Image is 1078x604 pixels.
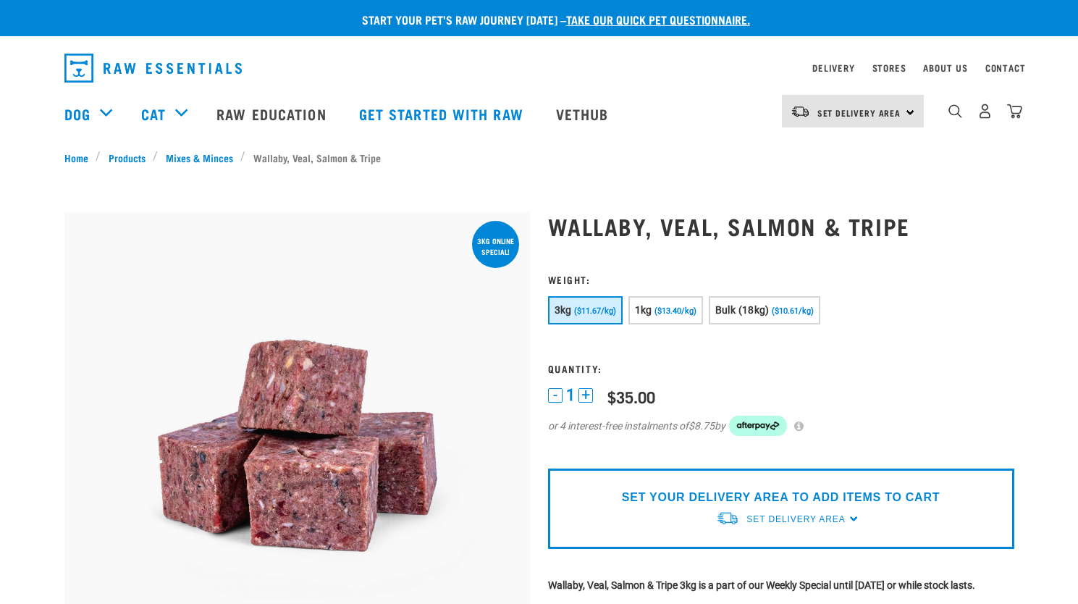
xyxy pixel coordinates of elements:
[772,306,814,316] span: ($10.61/kg)
[548,213,1014,239] h1: Wallaby, Veal, Salmon & Tripe
[977,104,993,119] img: user.png
[607,387,655,406] div: $35.00
[566,387,575,403] span: 1
[548,579,975,591] strong: Wallaby, Veal, Salmon & Tripe 3kg is a part of our Weekly Special until [DATE] or while stock lasts.
[622,489,940,506] p: SET YOUR DELIVERY AREA TO ADD ITEMS TO CART
[1007,104,1022,119] img: home-icon@2x.png
[716,511,739,526] img: van-moving.png
[948,104,962,118] img: home-icon-1@2x.png
[578,388,593,403] button: +
[158,150,240,165] a: Mixes & Minces
[101,150,153,165] a: Products
[791,105,810,118] img: van-moving.png
[141,103,166,125] a: Cat
[548,416,1014,436] div: or 4 interest-free instalments of by
[345,85,542,143] a: Get started with Raw
[574,306,616,316] span: ($11.67/kg)
[548,274,1014,285] h3: Weight:
[817,110,901,115] span: Set Delivery Area
[64,54,242,83] img: Raw Essentials Logo
[709,296,820,324] button: Bulk (18kg) ($10.61/kg)
[64,150,96,165] a: Home
[923,65,967,70] a: About Us
[64,103,90,125] a: Dog
[64,150,1014,165] nav: breadcrumbs
[548,296,623,324] button: 3kg ($11.67/kg)
[53,48,1026,88] nav: dropdown navigation
[635,304,652,316] span: 1kg
[746,514,845,524] span: Set Delivery Area
[548,363,1014,374] h3: Quantity:
[654,306,696,316] span: ($13.40/kg)
[566,16,750,22] a: take our quick pet questionnaire.
[555,304,572,316] span: 3kg
[689,419,715,434] span: $8.75
[729,416,787,436] img: Afterpay
[542,85,627,143] a: Vethub
[715,304,770,316] span: Bulk (18kg)
[812,65,854,70] a: Delivery
[872,65,906,70] a: Stores
[628,296,703,324] button: 1kg ($13.40/kg)
[202,85,344,143] a: Raw Education
[985,65,1026,70] a: Contact
[548,388,563,403] button: -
